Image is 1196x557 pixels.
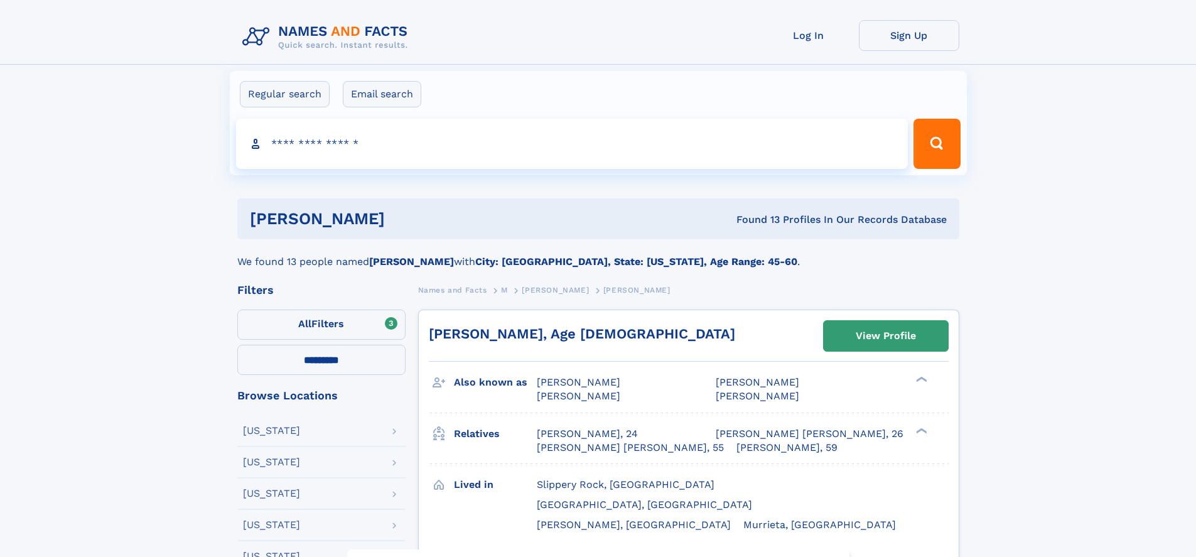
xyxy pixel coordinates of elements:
a: [PERSON_NAME] [522,282,589,298]
span: [PERSON_NAME] [603,286,671,295]
div: [US_STATE] [243,457,300,467]
h3: Lived in [454,474,537,495]
b: [PERSON_NAME] [369,256,454,268]
div: ❯ [913,376,928,384]
label: Filters [237,310,406,340]
span: [PERSON_NAME] [537,390,620,402]
button: Search Button [913,119,960,169]
span: Slippery Rock, [GEOGRAPHIC_DATA] [537,479,714,490]
span: [PERSON_NAME] [537,376,620,388]
span: Murrieta, [GEOGRAPHIC_DATA] [743,519,896,531]
label: Regular search [240,81,330,107]
img: Logo Names and Facts [237,20,418,54]
div: Filters [237,284,406,296]
a: Log In [758,20,859,51]
div: We found 13 people named with . [237,239,959,269]
span: M [501,286,508,295]
a: [PERSON_NAME], 59 [736,441,838,455]
span: [GEOGRAPHIC_DATA], [GEOGRAPHIC_DATA] [537,499,752,511]
a: Sign Up [859,20,959,51]
div: View Profile [856,322,916,350]
input: search input [236,119,908,169]
span: [PERSON_NAME] [716,390,799,402]
h3: Also known as [454,372,537,393]
a: Names and Facts [418,282,487,298]
h1: [PERSON_NAME] [250,211,561,227]
span: [PERSON_NAME] [716,376,799,388]
a: M [501,282,508,298]
div: [US_STATE] [243,489,300,499]
div: Browse Locations [237,390,406,401]
h3: Relatives [454,423,537,445]
a: [PERSON_NAME], Age [DEMOGRAPHIC_DATA] [429,326,735,342]
div: Found 13 Profiles In Our Records Database [561,213,947,227]
span: [PERSON_NAME] [522,286,589,295]
span: [PERSON_NAME], [GEOGRAPHIC_DATA] [537,519,731,531]
a: View Profile [824,321,948,351]
a: [PERSON_NAME] [PERSON_NAME], 26 [716,427,903,441]
div: [US_STATE] [243,426,300,436]
b: City: [GEOGRAPHIC_DATA], State: [US_STATE], Age Range: 45-60 [475,256,797,268]
a: [PERSON_NAME], 24 [537,427,638,441]
a: [PERSON_NAME] [PERSON_NAME], 55 [537,441,724,455]
div: ❯ [913,426,928,435]
span: All [298,318,311,330]
div: [US_STATE] [243,520,300,530]
label: Email search [343,81,421,107]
